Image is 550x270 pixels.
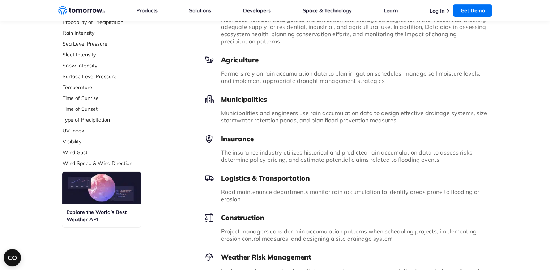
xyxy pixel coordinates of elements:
a: Time of Sunrise [63,94,159,102]
a: Snow Intensity [63,62,159,69]
a: Visibility [63,138,159,145]
a: Products [136,7,158,14]
button: Open CMP widget [4,249,21,266]
h3: Municipalities [205,95,492,104]
a: Space & Technology [303,7,352,14]
a: Temperature [63,84,159,91]
a: Surface Level Pressure [63,73,159,80]
a: Type of Precipitation [63,116,159,123]
a: Log In [429,8,444,14]
a: Sea Level Pressure [63,40,159,47]
a: Time of Sunset [63,105,159,113]
span: The insurance industry utilizes historical and predicted rain accumulation data to assess risks, ... [221,149,474,163]
a: Sleet Intensity [63,51,159,58]
span: Municipalities and engineers use rain accumulation data to design effective drainage systems, siz... [221,109,487,124]
h3: Explore the World’s Best Weather API [67,208,137,223]
a: Learn [384,7,398,14]
a: Explore the World’s Best Weather API [62,172,141,227]
h3: Insurance [205,134,492,143]
a: Rain Intensity [63,29,159,37]
a: Wind Gust [63,149,159,156]
a: Home link [58,5,105,16]
a: UV Index [63,127,159,134]
h3: Construction [205,213,492,222]
a: Wind Speed & Wind Direction [63,160,159,167]
a: Get Demo [453,4,492,17]
a: Probability of Precipitation [63,18,159,26]
a: Developers [243,7,271,14]
h3: Weather Risk Management [205,253,492,261]
h3: Logistics & Transportation [205,174,492,182]
span: Road maintenance departments monitor rain accumulation to identify areas prone to flooding or ero... [221,188,479,203]
span: Project managers consider rain accumulation patterns when scheduling projects, implementing erosi... [221,228,477,242]
span: Farmers rely on rain accumulation data to plan irrigation schedules, manage soil moisture levels,... [221,70,481,84]
span: Rain accumulation data guides the allocation and storage strategies for water resources, ensuring... [221,16,486,45]
h3: Agriculture [205,55,492,64]
a: Solutions [189,7,211,14]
